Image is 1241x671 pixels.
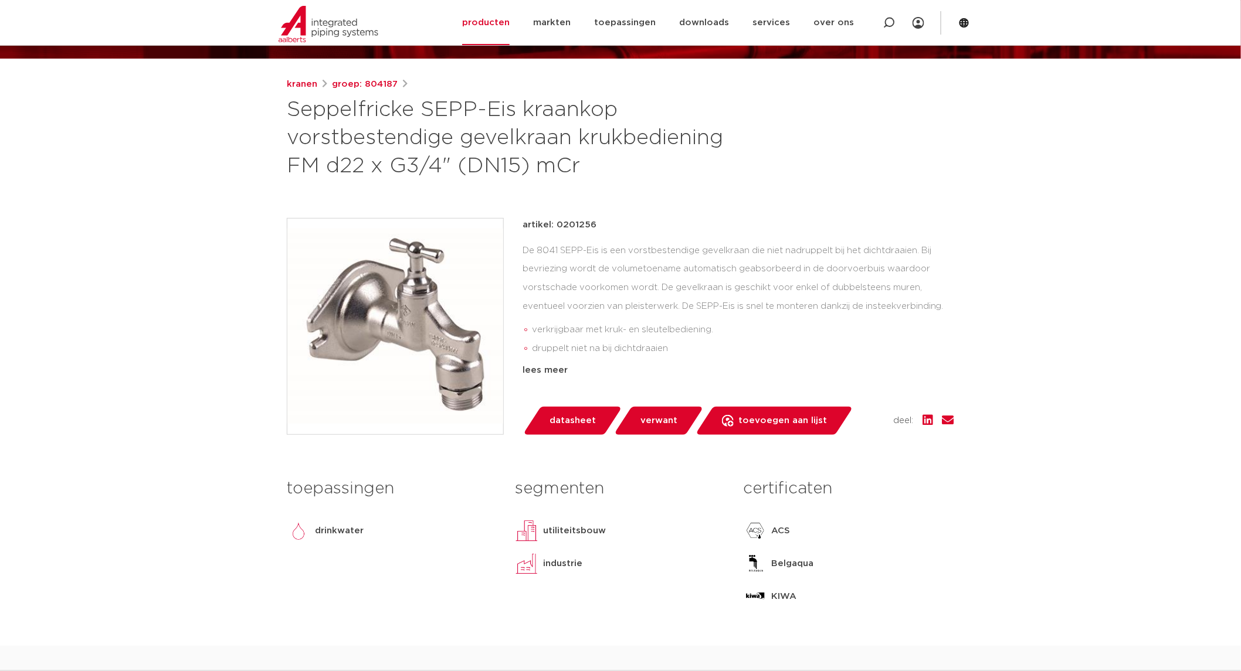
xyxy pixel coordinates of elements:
p: industrie [543,557,582,571]
a: datasheet [523,407,622,435]
div: lees meer [523,363,954,377]
h3: segmenten [515,477,725,500]
a: kranen [287,77,317,91]
li: druppelt niet na bij dichtdraaien [532,339,954,358]
span: verwant [640,411,677,430]
li: verkrijgbaar met kruk- en sleutelbediening. [532,321,954,339]
span: deel: [893,414,913,428]
div: De 8041 SEPP-Eis is een vorstbestendige gevelkraan die niet nadruppelt bij het dichtdraaien. Bij ... [523,241,954,359]
img: Belgaqua [744,552,767,575]
a: groep: 804187 [332,77,398,91]
p: artikel: 0201256 [523,218,596,232]
h3: toepassingen [287,477,497,500]
img: ACS [744,519,767,543]
p: utiliteitsbouw [543,524,606,538]
p: Belgaqua [772,557,814,571]
img: KIWA [744,585,767,608]
h1: Seppelfricke SEPP-Eis kraankop vorstbestendige gevelkraan krukbediening FM d22 x G3/4" (DN15) mCr [287,96,727,180]
li: eenvoudige en snelle montage dankzij insteekverbinding [532,358,954,377]
a: verwant [613,407,704,435]
h3: certificaten [744,477,954,500]
img: drinkwater [287,519,310,543]
img: industrie [515,552,538,575]
img: utiliteitsbouw [515,519,538,543]
span: toevoegen aan lijst [738,411,827,430]
img: Product Image for Seppelfricke SEPP-Eis kraankop vorstbestendige gevelkraan krukbediening FM d22 ... [287,219,503,434]
p: drinkwater [315,524,364,538]
p: KIWA [772,590,797,604]
p: ACS [772,524,791,538]
span: datasheet [550,411,596,430]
